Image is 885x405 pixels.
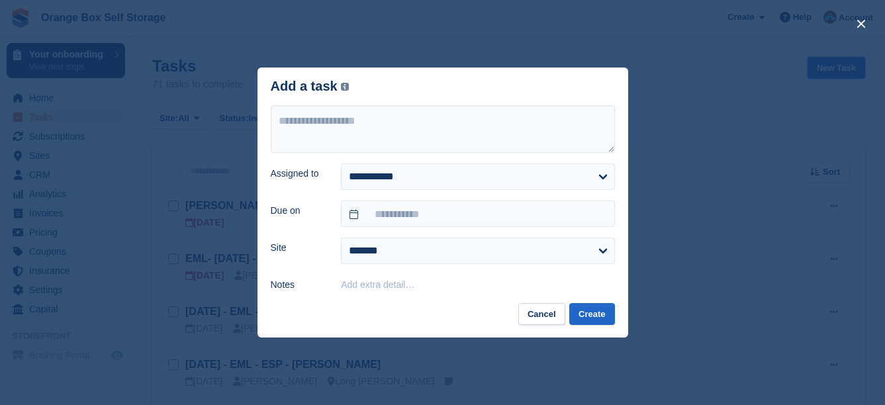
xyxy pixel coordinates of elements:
label: Due on [271,204,326,218]
label: Notes [271,278,326,292]
div: Add a task [271,79,349,94]
label: Site [271,241,326,255]
img: icon-info-grey-7440780725fd019a000dd9b08b2336e03edf1995a4989e88bcd33f0948082b44.svg [341,83,349,91]
label: Assigned to [271,167,326,181]
button: close [851,13,872,34]
button: Create [569,303,614,325]
button: Cancel [518,303,565,325]
button: Add extra detail… [341,279,414,290]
